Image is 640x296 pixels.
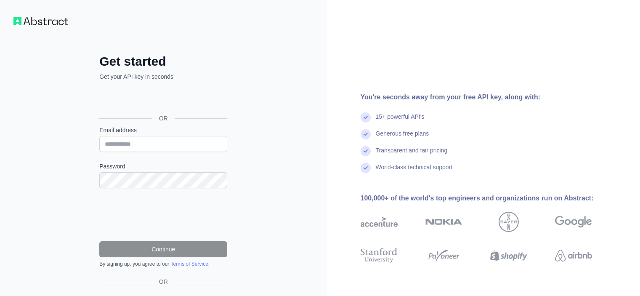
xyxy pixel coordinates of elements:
img: check mark [361,112,371,123]
label: Password [99,162,227,171]
button: Continue [99,241,227,257]
span: OR [156,277,171,286]
h2: Get started [99,54,227,69]
img: bayer [499,212,519,232]
span: OR [152,114,175,123]
div: Transparent and fair pricing [376,146,448,163]
img: nokia [425,212,462,232]
img: accenture [361,212,398,232]
div: Generous free plans [376,129,429,146]
img: stanford university [361,246,398,265]
div: 100,000+ of the world's top engineers and organizations run on Abstract: [361,193,619,203]
img: check mark [361,163,371,173]
img: google [555,212,592,232]
img: shopify [490,246,527,265]
p: Get your API key in seconds [99,72,227,81]
img: payoneer [425,246,462,265]
iframe: reCAPTCHA [99,198,227,231]
label: Email address [99,126,227,134]
a: Terms of Service [170,261,208,267]
div: 15+ powerful API's [376,112,425,129]
div: By signing up, you agree to our . [99,261,227,267]
img: Workflow [13,17,68,25]
iframe: Sign in with Google Button [95,90,230,109]
img: check mark [361,146,371,156]
img: check mark [361,129,371,139]
img: airbnb [555,246,592,265]
div: You're seconds away from your free API key, along with: [361,92,619,102]
div: World-class technical support [376,163,453,180]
